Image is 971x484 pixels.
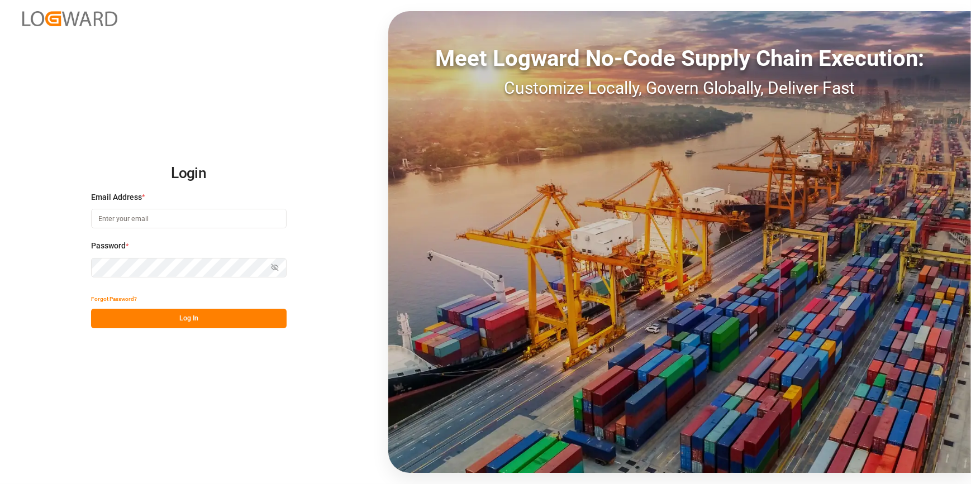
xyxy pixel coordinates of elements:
[91,191,142,203] span: Email Address
[388,75,971,100] div: Customize Locally, Govern Globally, Deliver Fast
[22,11,117,26] img: Logward_new_orange.png
[91,209,287,228] input: Enter your email
[91,240,126,252] span: Password
[91,309,287,328] button: Log In
[91,289,137,309] button: Forgot Password?
[388,42,971,75] div: Meet Logward No-Code Supply Chain Execution:
[91,156,287,191] h2: Login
